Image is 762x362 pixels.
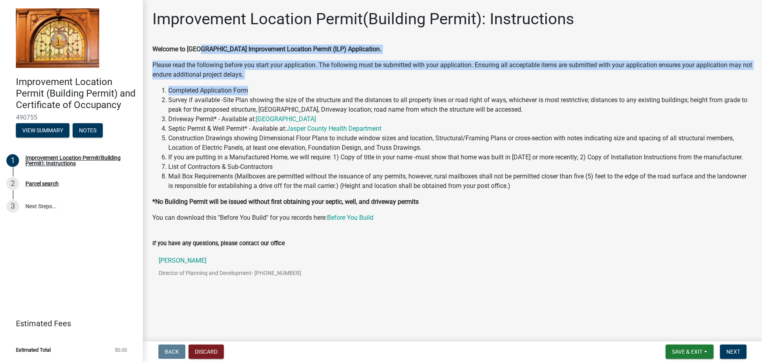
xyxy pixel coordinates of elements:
[152,45,381,53] strong: Welcome to [GEOGRAPHIC_DATA] Improvement Location Permit (ILP) Application.
[165,348,179,355] span: Back
[666,345,714,359] button: Save & Exit
[252,270,301,276] span: - [PHONE_NUMBER]
[25,181,59,186] div: Parcel search
[168,172,752,191] li: Mail Box Requirements (Mailboxes are permitted without the issuance of any permits, however, rura...
[152,241,285,246] label: If you have any questions, please contact our office
[189,345,224,359] button: Discard
[152,213,752,223] p: You can download this "Before You Build" for you records here:
[168,162,752,172] li: List of Contractors & Sub-Contractors
[159,270,314,276] p: Director of Planning and Development
[16,114,127,121] span: 490755
[168,124,752,134] li: Septic Permit & Well Permit* - Available at:
[16,76,137,110] h4: Improvement Location Permit (Building Permit) and Certificate of Occupancy
[6,154,19,167] div: 1
[168,134,752,153] li: Construction Drawings showing Dimensional Floor Plans to include window sizes and location, Struc...
[6,200,19,213] div: 3
[152,10,574,29] h1: Improvement Location Permit(Building Permit): Instructions
[726,348,740,355] span: Next
[115,347,127,352] span: $0.00
[159,257,301,264] p: [PERSON_NAME]
[327,214,373,221] a: Before You Build
[16,128,69,134] wm-modal-confirm: Summary
[6,316,130,331] a: Estimated Fees
[73,128,103,134] wm-modal-confirm: Notes
[287,125,381,132] a: Jasper County Health Department
[168,114,752,124] li: Driveway Permit* - Available at:
[168,86,752,95] li: Completed Application Form
[16,123,69,137] button: View Summary
[168,95,752,114] li: Survey if available -Site Plan showing the size of the structure and the distances to all propert...
[720,345,747,359] button: Next
[73,123,103,137] button: Notes
[16,8,99,68] img: Jasper County, Indiana
[6,177,19,190] div: 2
[16,347,51,352] span: Estimated Total
[158,345,185,359] button: Back
[256,115,316,123] a: [GEOGRAPHIC_DATA]
[168,153,752,162] li: If you are putting in a Manufactured Home, we will require: 1) Copy of title in your name -must s...
[25,155,130,166] div: Improvement Location Permit(Building Permit): Instructions
[152,251,752,288] a: [PERSON_NAME]Director of Planning and Development- [PHONE_NUMBER]
[672,348,702,355] span: Save & Exit
[152,198,419,205] strong: *No Building Permit will be issued without first obtaining your septic, well, and driveway permits
[152,60,752,79] p: Please read the following before you start your application. The following must be submitted with...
